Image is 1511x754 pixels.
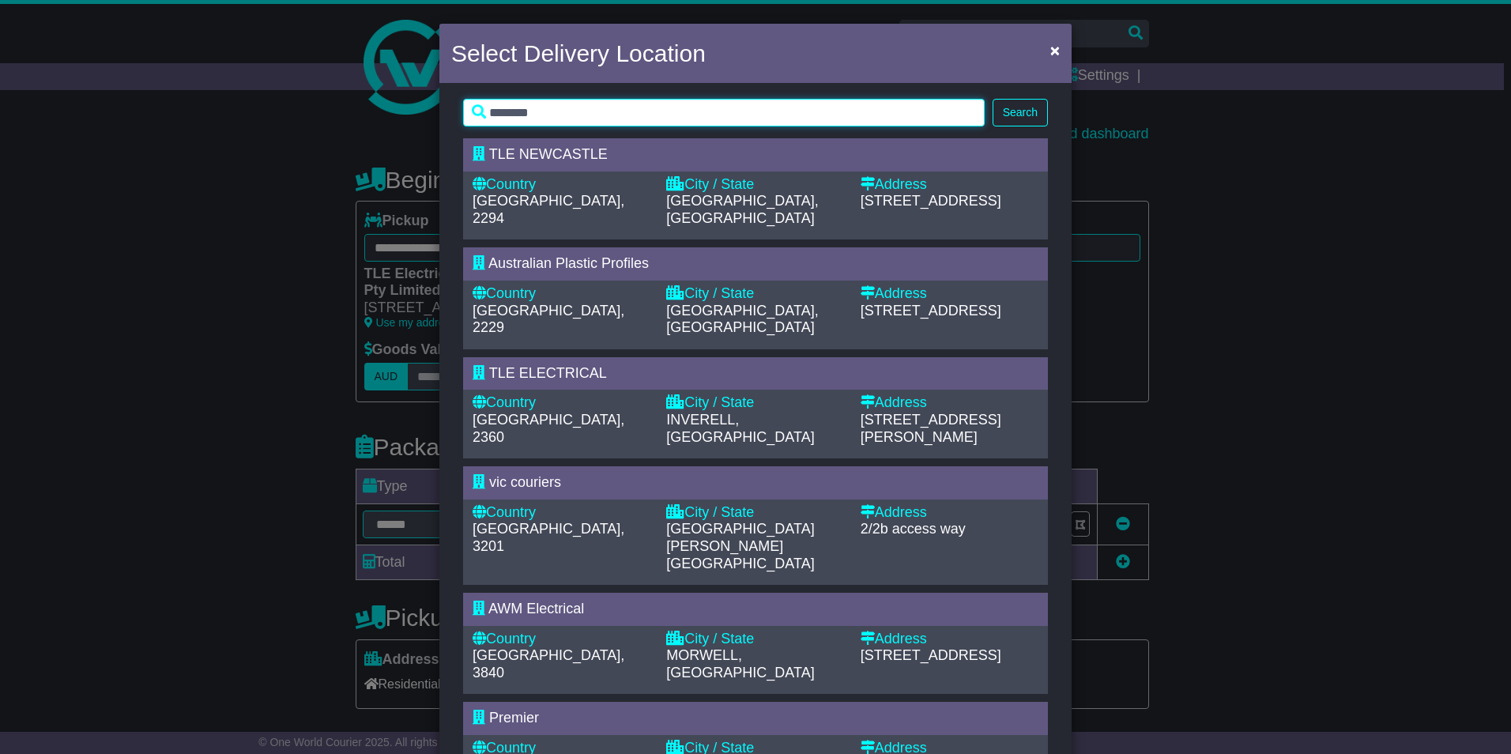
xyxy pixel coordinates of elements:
[489,710,539,726] span: Premier
[861,394,1038,412] div: Address
[666,285,844,303] div: City / State
[861,504,1038,522] div: Address
[861,285,1038,303] div: Address
[1042,34,1068,66] button: Close
[473,303,624,336] span: [GEOGRAPHIC_DATA], 2229
[666,303,818,336] span: [GEOGRAPHIC_DATA], [GEOGRAPHIC_DATA]
[666,631,844,648] div: City / State
[666,193,818,226] span: [GEOGRAPHIC_DATA], [GEOGRAPHIC_DATA]
[489,146,608,162] span: TLE NEWCASTLE
[666,176,844,194] div: City / State
[666,504,844,522] div: City / State
[473,285,650,303] div: Country
[861,647,1001,663] span: [STREET_ADDRESS]
[861,303,1001,319] span: [STREET_ADDRESS]
[488,601,584,616] span: AWM Electrical
[666,647,814,680] span: MORWELL, [GEOGRAPHIC_DATA]
[1050,41,1060,59] span: ×
[473,647,624,680] span: [GEOGRAPHIC_DATA], 3840
[489,365,607,381] span: TLE ELECTRICAL
[473,394,650,412] div: Country
[666,394,844,412] div: City / State
[488,255,649,271] span: Australian Plastic Profiles
[451,36,706,71] h4: Select Delivery Location
[861,176,1038,194] div: Address
[473,193,624,226] span: [GEOGRAPHIC_DATA], 2294
[666,412,814,445] span: INVERELL, [GEOGRAPHIC_DATA]
[473,412,624,445] span: [GEOGRAPHIC_DATA], 2360
[993,99,1048,126] button: Search
[861,631,1038,648] div: Address
[861,521,966,537] span: 2/2b access way
[861,193,1001,209] span: [STREET_ADDRESS]
[861,412,1001,445] span: [STREET_ADDRESS][PERSON_NAME]
[666,521,814,571] span: [GEOGRAPHIC_DATA][PERSON_NAME][GEOGRAPHIC_DATA]
[489,474,561,490] span: vic couriers
[473,504,650,522] div: Country
[473,631,650,648] div: Country
[473,176,650,194] div: Country
[473,521,624,554] span: [GEOGRAPHIC_DATA], 3201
